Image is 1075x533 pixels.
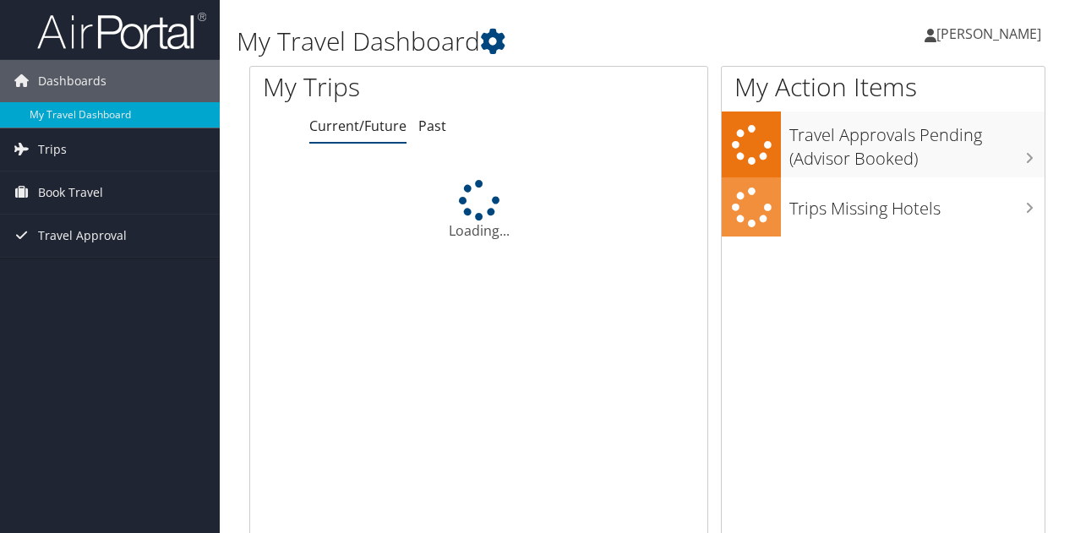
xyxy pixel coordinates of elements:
a: Trips Missing Hotels [722,177,1045,237]
span: Book Travel [38,171,103,214]
span: [PERSON_NAME] [936,24,1041,43]
span: Dashboards [38,60,106,102]
span: Travel Approval [38,215,127,257]
a: Travel Approvals Pending (Advisor Booked) [722,111,1045,177]
h3: Trips Missing Hotels [789,188,1045,220]
div: Loading... [250,180,707,241]
a: Current/Future [309,117,407,135]
a: Past [418,117,446,135]
h3: Travel Approvals Pending (Advisor Booked) [789,115,1045,171]
h1: My Trips [263,69,505,105]
h1: My Action Items [722,69,1045,105]
a: [PERSON_NAME] [925,8,1058,59]
span: Trips [38,128,67,171]
h1: My Travel Dashboard [237,24,784,59]
img: airportal-logo.png [37,11,206,51]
